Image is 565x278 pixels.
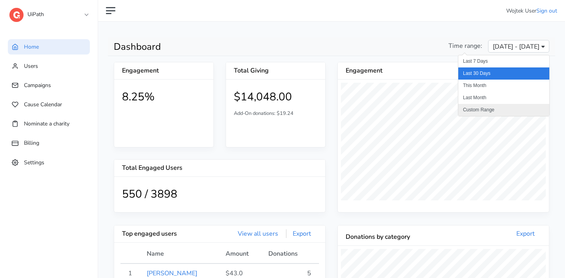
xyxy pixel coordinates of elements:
a: Sign out [536,7,557,15]
h5: Engagement [122,67,164,74]
span: Home [24,43,39,51]
li: Last 30 Days [458,67,549,80]
a: Nominate a charity [8,116,90,131]
a: Users [8,58,90,74]
a: UiPath [9,5,88,20]
a: Cause Calendar [8,97,90,112]
th: Donations [264,249,319,263]
li: Wojtek User [506,7,557,15]
span: Settings [24,158,44,166]
h1: Dashboard [114,41,326,53]
h1: 8.25% [122,91,206,104]
a: Export [510,229,541,238]
a: View all users [231,229,284,238]
h5: Engagement [346,67,443,74]
img: logo-dashboard-4662da770dd4bea1a8774357aa970c5cb092b4650ab114813ae74da458e76571.svg [9,8,24,22]
th: Amount [221,249,264,263]
h5: Top engaged users [122,230,220,238]
h5: Total Engaged Users [122,164,220,172]
li: Last Month [458,92,549,104]
li: Last 7 Days [458,55,549,67]
h1: 550 / 3898 [122,188,317,201]
h5: Total Giving [234,67,276,74]
span: Campaigns [24,82,51,89]
p: Add-On donations: $19.24 [234,110,317,117]
span: Nominate a charity [24,120,69,127]
span: Billing [24,139,39,147]
li: Custom Range [458,104,549,116]
span: [DATE] - [DATE] [493,42,539,51]
a: Export [286,229,317,238]
span: Users [24,62,38,70]
a: Settings [8,155,90,170]
a: Billing [8,135,90,151]
a: Campaigns [8,78,90,93]
h1: $14,048.00 [234,91,317,104]
a: Home [8,39,90,55]
a: [PERSON_NAME] [147,269,197,278]
li: This Month [458,80,549,92]
h5: Donations by category [346,233,443,241]
span: Cause Calendar [24,101,62,108]
span: Time range: [448,41,482,51]
th: Name [142,249,221,263]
